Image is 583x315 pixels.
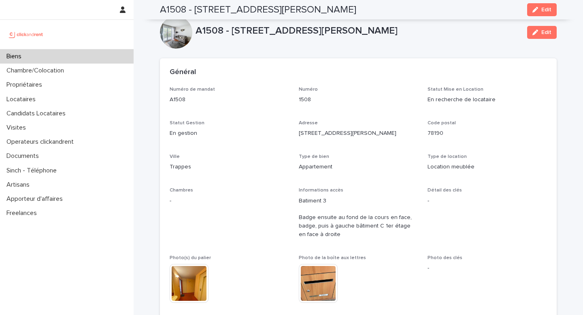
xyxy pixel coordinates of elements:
p: Appartement [299,163,418,171]
p: Sinch - Téléphone [3,167,63,175]
span: Code postal [428,121,456,126]
p: Candidats Locataires [3,110,72,117]
p: Artisans [3,181,36,189]
span: Statut Gestion [170,121,204,126]
span: Adresse [299,121,318,126]
p: - [428,264,547,272]
p: Trappes [170,163,289,171]
p: Propriétaires [3,81,49,89]
span: Type de bien [299,154,329,159]
p: A1508 [170,96,289,104]
img: UCB0brd3T0yccxBKYDjQ [6,26,46,43]
h2: A1508 - [STREET_ADDRESS][PERSON_NAME] [160,4,356,16]
p: Biens [3,53,28,60]
p: En gestion [170,129,289,138]
span: Numéro [299,87,318,92]
button: Edit [527,3,557,16]
span: Informations accès [299,188,343,193]
p: 1508 [299,96,418,104]
p: Freelances [3,209,43,217]
span: Photo de la boîte aux lettres [299,255,366,260]
p: Locataires [3,96,42,103]
p: Apporteur d'affaires [3,195,69,203]
p: Chambre/Colocation [3,67,70,74]
span: Numéro de mandat [170,87,215,92]
span: Edit [541,7,551,13]
span: Edit [541,30,551,35]
span: Type de location [428,154,467,159]
span: Photo(s) du palier [170,255,211,260]
p: [STREET_ADDRESS][PERSON_NAME] [299,129,418,138]
span: Détail des clés [428,188,462,193]
span: Ville [170,154,180,159]
p: 78190 [428,129,547,138]
p: Visites [3,124,32,132]
p: - [170,197,289,205]
span: Statut Mise en Location [428,87,483,92]
span: Chambres [170,188,193,193]
p: Operateurs clickandrent [3,138,80,146]
button: Edit [527,26,557,39]
p: Location meublée [428,163,547,171]
p: - [428,197,547,205]
p: A1508 - [STREET_ADDRESS][PERSON_NAME] [196,25,521,37]
h2: Général [170,68,196,77]
span: Photo des clés [428,255,462,260]
p: Batiment 3 Badge ensuite au fond de la cours en face, badge, puis à gauche bâtiment C 1er étage e... [299,197,418,239]
p: En recherche de locataire [428,96,547,104]
p: Documents [3,152,45,160]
